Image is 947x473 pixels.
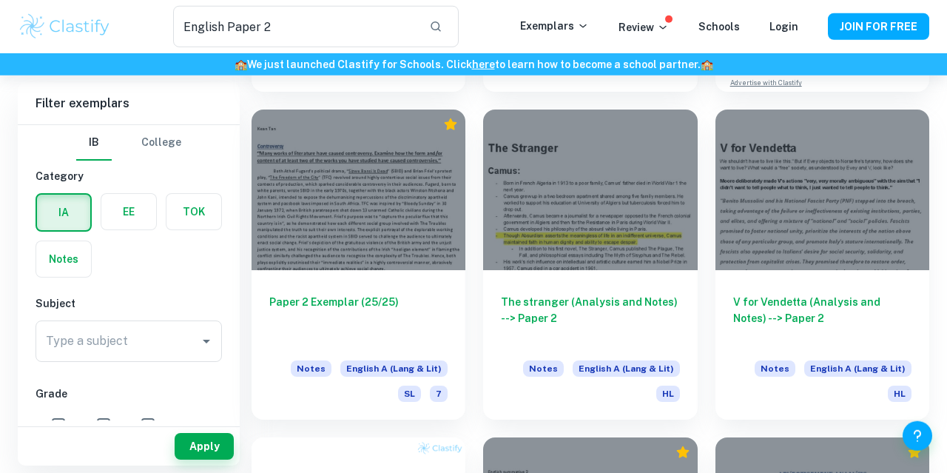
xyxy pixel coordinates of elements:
[37,195,90,230] button: IA
[733,294,911,343] h6: V for Vendetta (Analysis and Notes) --> Paper 2
[18,83,240,124] h6: Filter exemplars
[269,294,448,343] h6: Paper 2 Exemplar (25/25)
[36,386,222,402] h6: Grade
[76,125,181,161] div: Filter type choice
[36,168,222,184] h6: Category
[252,110,465,420] a: Paper 2 Exemplar (25/25)NotesEnglish A (Lang & Lit)SL7
[101,194,156,229] button: EE
[76,125,112,161] button: IB
[340,360,448,377] span: English A (Lang & Lit)
[501,294,679,343] h6: The stranger (Analysis and Notes) --> Paper 2
[523,360,564,377] span: Notes
[619,19,669,36] p: Review
[3,56,944,73] h6: We just launched Clastify for Schools. Click to learn how to become a school partner.
[730,78,802,88] a: Advertise with Clastify
[173,6,417,47] input: Search for any exemplars...
[701,58,713,70] span: 🏫
[907,445,922,460] div: Premium
[804,360,911,377] span: English A (Lang & Lit)
[118,417,125,433] span: 6
[18,12,112,41] img: Clastify logo
[828,13,929,40] button: JOIN FOR FREE
[888,386,911,402] span: HL
[656,386,680,402] span: HL
[73,417,80,433] span: 7
[291,360,331,377] span: Notes
[698,21,740,33] a: Schools
[755,360,795,377] span: Notes
[235,58,247,70] span: 🏫
[769,21,798,33] a: Login
[36,295,222,312] h6: Subject
[398,386,421,402] span: SL
[196,331,217,352] button: Open
[520,18,589,34] p: Exemplars
[483,110,697,420] a: The stranger (Analysis and Notes) --> Paper 2NotesEnglish A (Lang & Lit)HL
[175,433,234,460] button: Apply
[163,417,169,433] span: 5
[430,386,448,402] span: 7
[472,58,495,70] a: here
[443,117,458,132] div: Premium
[141,125,181,161] button: College
[675,445,690,460] div: Premium
[573,360,680,377] span: English A (Lang & Lit)
[36,241,91,277] button: Notes
[903,421,932,451] button: Help and Feedback
[166,194,221,229] button: TOK
[715,110,929,420] a: V for Vendetta (Analysis and Notes) --> Paper 2NotesEnglish A (Lang & Lit)HL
